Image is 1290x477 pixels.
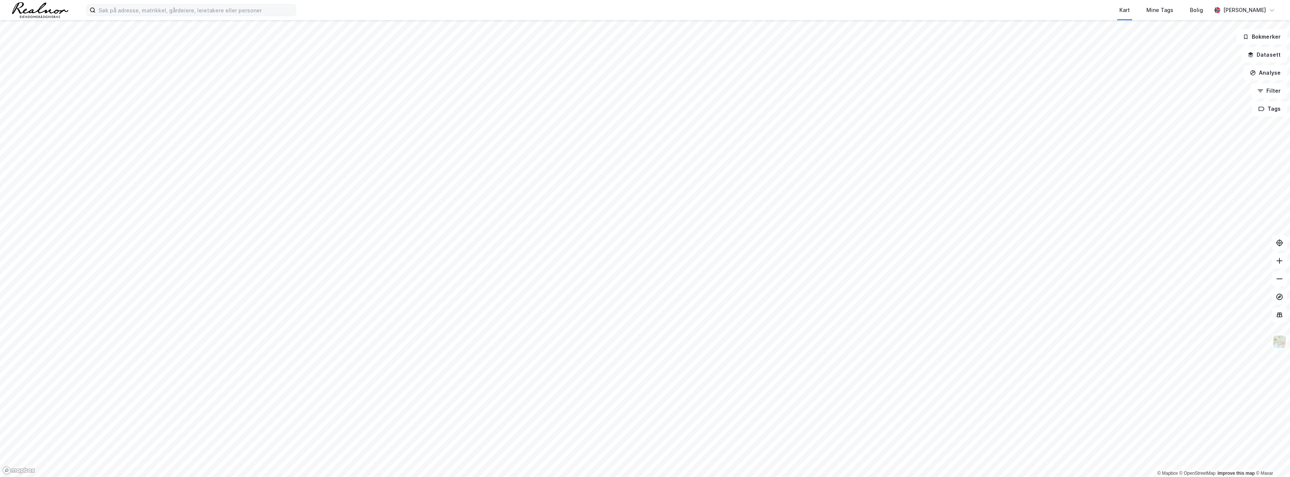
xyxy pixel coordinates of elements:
[1190,6,1203,15] div: Bolig
[1252,441,1290,477] iframe: Chat Widget
[12,2,68,18] img: realnor-logo.934646d98de889bb5806.png
[1146,6,1173,15] div: Mine Tags
[96,5,296,16] input: Søk på adresse, matrikkel, gårdeiere, leietakere eller personer
[1119,6,1130,15] div: Kart
[1223,6,1266,15] div: [PERSON_NAME]
[1252,441,1290,477] div: Kontrollprogram for chat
